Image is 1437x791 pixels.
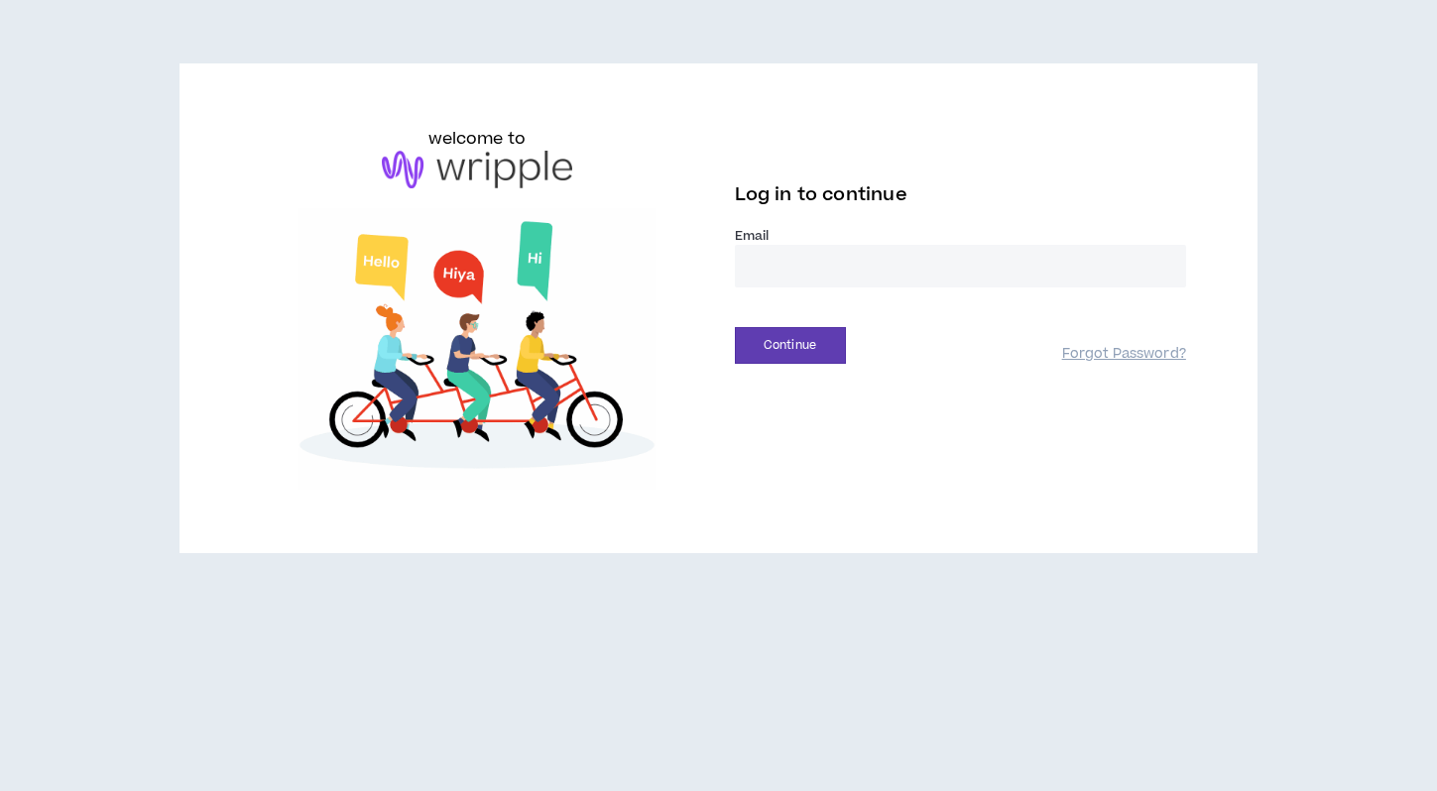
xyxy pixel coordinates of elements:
[428,127,527,151] h6: welcome to
[1062,345,1186,364] a: Forgot Password?
[735,182,907,207] span: Log in to continue
[382,151,572,188] img: logo-brand.png
[735,227,1186,245] label: Email
[735,327,846,364] button: Continue
[251,208,702,491] img: Welcome to Wripple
